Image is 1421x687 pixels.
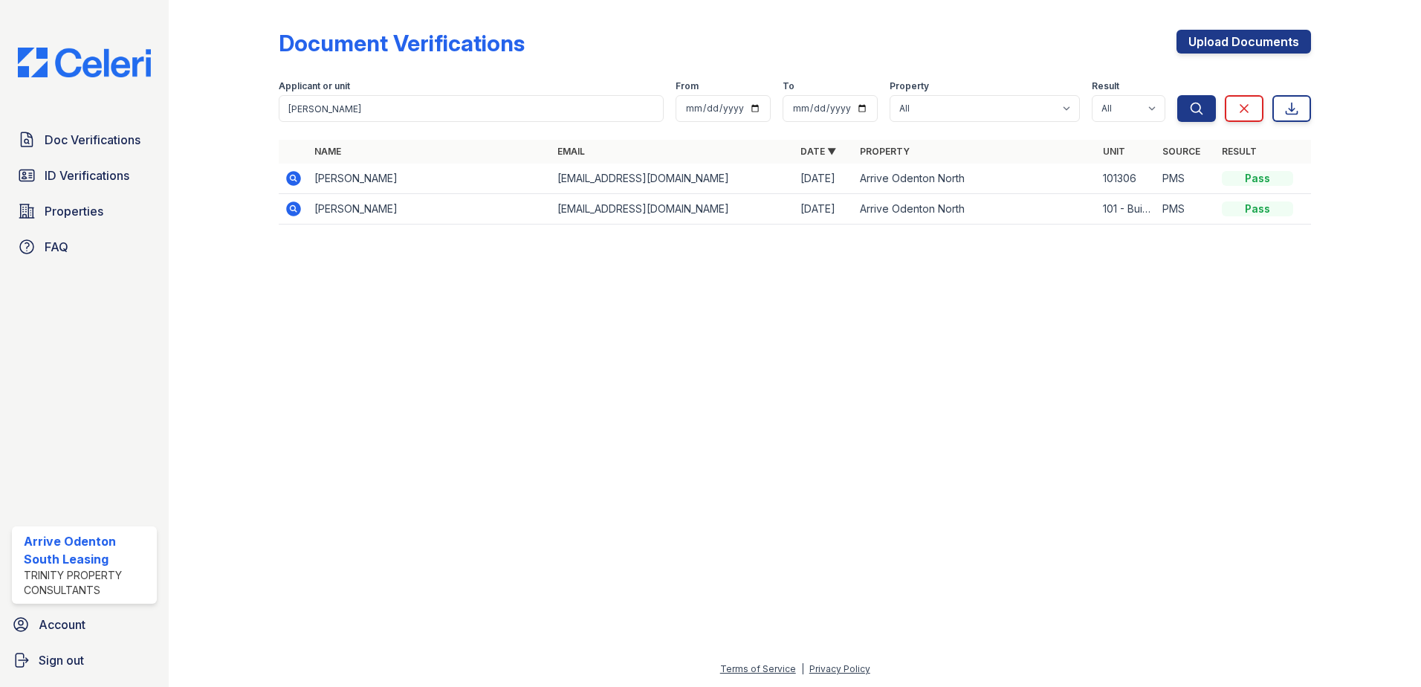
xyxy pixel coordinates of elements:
[45,238,68,256] span: FAQ
[1092,80,1119,92] label: Result
[551,164,794,194] td: [EMAIL_ADDRESS][DOMAIN_NAME]
[1156,194,1216,225] td: PMS
[314,146,341,157] a: Name
[1222,171,1293,186] div: Pass
[800,146,836,157] a: Date ▼
[279,95,664,122] input: Search by name, email, or unit number
[1162,146,1200,157] a: Source
[6,645,163,675] a: Sign out
[676,80,699,92] label: From
[12,196,157,226] a: Properties
[1176,30,1311,54] a: Upload Documents
[854,194,1097,225] td: Arrive Odenton North
[809,663,870,674] a: Privacy Policy
[1097,194,1156,225] td: 101 - Building 305
[12,125,157,155] a: Doc Verifications
[24,532,151,568] div: Arrive Odenton South Leasing
[557,146,585,157] a: Email
[1103,146,1125,157] a: Unit
[6,610,163,639] a: Account
[39,616,85,633] span: Account
[783,80,794,92] label: To
[1156,164,1216,194] td: PMS
[24,568,151,598] div: Trinity Property Consultants
[860,146,910,157] a: Property
[279,80,350,92] label: Applicant or unit
[45,202,103,220] span: Properties
[6,48,163,77] img: CE_Logo_Blue-a8612792a0a2168367f1c8372b55b34899dd931a85d93a1a3d3e32e68fde9ad4.png
[794,194,854,225] td: [DATE]
[801,663,804,674] div: |
[279,30,525,57] div: Document Verifications
[720,663,796,674] a: Terms of Service
[45,131,140,149] span: Doc Verifications
[854,164,1097,194] td: Arrive Odenton North
[1222,201,1293,216] div: Pass
[1222,146,1257,157] a: Result
[308,194,551,225] td: [PERSON_NAME]
[39,651,84,669] span: Sign out
[12,161,157,190] a: ID Verifications
[794,164,854,194] td: [DATE]
[45,167,129,184] span: ID Verifications
[308,164,551,194] td: [PERSON_NAME]
[890,80,929,92] label: Property
[551,194,794,225] td: [EMAIL_ADDRESS][DOMAIN_NAME]
[12,232,157,262] a: FAQ
[1097,164,1156,194] td: 101306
